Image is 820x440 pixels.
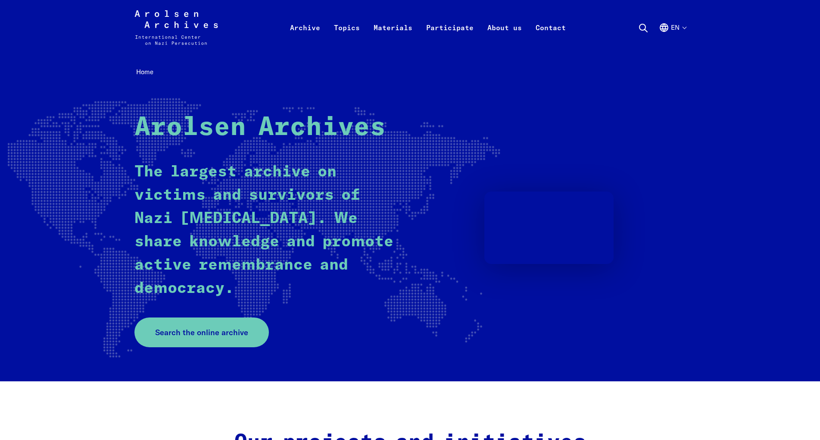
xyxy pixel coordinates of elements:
a: Topics [327,21,367,55]
nav: Primary [283,10,573,45]
button: English, language selection [659,22,686,53]
nav: Breadcrumb [134,66,686,79]
a: Archive [283,21,327,55]
span: Home [136,68,153,76]
a: Participate [419,21,480,55]
a: Contact [529,21,573,55]
p: The largest archive on victims and survivors of Nazi [MEDICAL_DATA]. We share knowledge and promo... [134,160,395,300]
a: Search the online archive [134,317,269,347]
a: About us [480,21,529,55]
strong: Arolsen Archives [134,115,386,141]
span: Search the online archive [155,327,248,338]
a: Materials [367,21,419,55]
